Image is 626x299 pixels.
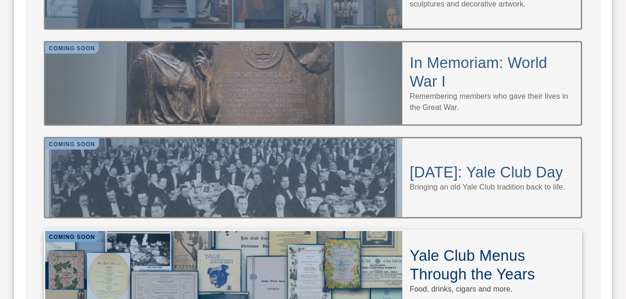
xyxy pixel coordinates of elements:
span: Coming Soon [49,234,95,240]
span: Coming Soon [49,45,95,52]
p: Remembering members who gave their lives in the Great War. [410,91,573,113]
p: Food, drinks, cigars and more. [410,284,573,295]
h4: In Memoriam: World War I [410,54,573,91]
p: Bringing an old Yale Club tradition back to life. [410,182,573,193]
a: Coming SoonIn Memoriam: World War IRemembering members who gave their lives in the Great War. [44,41,582,126]
a: Coming Soon[DATE]: Yale Club DayBringing an old Yale Club tradition back to life. [44,137,582,218]
h4: Yale Club Menus Through the Years [410,246,573,284]
span: Coming Soon [49,141,95,148]
h4: [DATE]: Yale Club Day [410,163,573,182]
